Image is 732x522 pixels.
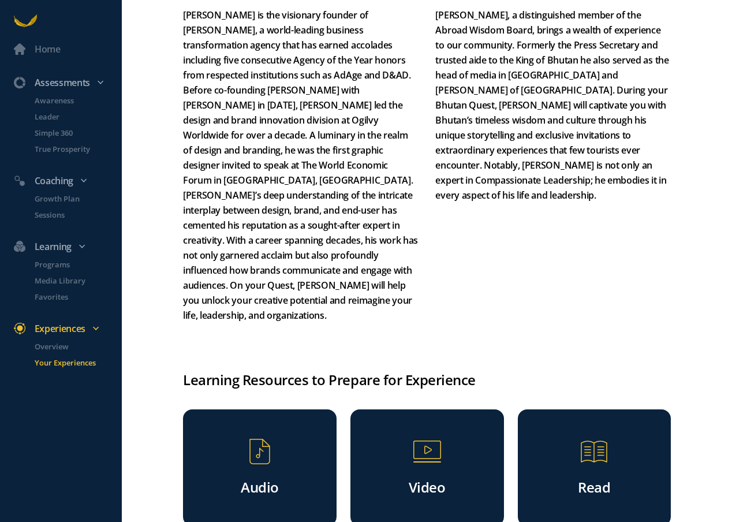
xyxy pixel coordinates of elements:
[21,275,122,286] a: Media Library
[21,341,122,352] a: Overview
[21,357,122,368] a: Your Experiences
[183,369,671,391] h1: Learning Resources to Prepare for Experience
[21,111,122,122] a: Leader
[21,95,122,106] a: Awareness
[21,143,122,155] a: True Prosperity
[21,259,122,270] a: Programs
[35,42,61,57] div: Home
[386,469,468,501] div: Video
[35,143,119,155] p: True Prosperity
[21,193,122,204] a: Growth Plan
[35,341,119,352] p: Overview
[7,75,126,90] div: Assessments
[219,469,301,501] div: Audio
[35,357,119,368] p: Your Experiences
[35,275,119,286] p: Media Library
[554,469,636,501] div: Read
[7,321,126,336] div: Experiences
[35,291,119,303] p: Favorites
[21,127,122,139] a: Simple 360
[7,239,126,254] div: Learning
[21,291,122,303] a: Favorites
[35,127,119,139] p: Simple 360
[35,259,119,270] p: Programs
[35,95,119,106] p: Awareness
[35,209,119,221] p: Sessions
[35,193,119,204] p: Growth Plan
[35,111,119,122] p: Leader
[7,173,126,188] div: Coaching
[21,209,122,221] a: Sessions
